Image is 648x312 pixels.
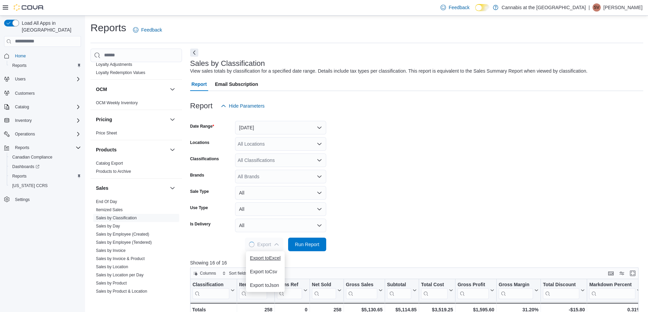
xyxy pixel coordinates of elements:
span: Sales by Location [96,264,128,270]
span: Inventory [15,118,32,123]
button: Operations [1,129,84,139]
span: Load All Apps in [GEOGRAPHIC_DATA] [19,20,81,33]
label: Sale Type [190,189,209,194]
a: Sales by Location [96,264,128,269]
span: Export [249,238,279,251]
div: Pricing [90,129,182,140]
span: Products to Archive [96,169,131,174]
span: Canadian Compliance [10,153,81,161]
button: Catalog [1,102,84,112]
a: Sales by Location per Day [96,273,144,277]
div: Net Sold [312,282,336,288]
a: Price Sheet [96,131,117,135]
button: Open list of options [317,158,322,163]
div: Total Discount [543,282,579,299]
a: Sales by Product & Location [96,289,147,294]
button: Display options [618,269,626,277]
button: Total Cost [421,282,453,299]
a: Sales by Invoice & Product [96,256,145,261]
button: All [235,219,326,232]
button: Users [12,75,28,83]
span: Export to Csv [250,269,281,274]
span: Reports [12,173,27,179]
a: Canadian Compliance [10,153,55,161]
a: Reports [10,61,29,70]
a: Dashboards [10,163,42,171]
button: Next [190,49,198,57]
div: Gross Sales [346,282,377,288]
a: Loyalty Adjustments [96,62,132,67]
span: Columns [200,271,216,276]
button: Sales [96,185,167,191]
span: Sales by Classification [96,215,137,221]
div: Gross Margin [499,282,533,299]
a: Loyalty Redemption Values [96,70,145,75]
h1: Reports [90,21,126,35]
span: [US_STATE] CCRS [12,183,48,188]
a: Feedback [438,1,472,14]
label: Date Range [190,124,214,129]
label: Brands [190,172,204,178]
label: Use Type [190,205,208,210]
div: Loyalty [90,60,182,79]
div: Gross Margin [499,282,533,288]
a: Itemized Sales [96,207,123,212]
label: Classifications [190,156,219,162]
label: Locations [190,140,210,145]
div: Gross Profit [458,282,489,288]
img: Cova [14,4,44,11]
span: Feedback [141,26,162,33]
span: Home [12,52,81,60]
button: Catalog [12,103,32,111]
button: Run Report [288,238,326,251]
p: | [588,3,590,12]
button: Items Ref [277,282,308,299]
a: Sales by Invoice [96,248,126,253]
button: Users [1,74,84,84]
span: Reports [12,144,81,152]
span: Sales by Invoice & Product [96,256,145,261]
span: Operations [12,130,81,138]
div: Total Cost [421,282,448,299]
span: Reports [10,172,81,180]
span: Sales by Product [96,280,127,286]
span: Home [15,53,26,59]
span: Sort fields [229,271,247,276]
button: Home [1,51,84,61]
button: Reports [7,61,84,70]
p: Cannabis at the [GEOGRAPHIC_DATA] [502,3,586,12]
a: Sales by Employee (Created) [96,232,149,237]
button: Subtotal [387,282,417,299]
h3: Pricing [96,116,112,123]
a: Reports [10,172,29,180]
span: Users [15,76,26,82]
span: Washington CCRS [10,182,81,190]
a: Settings [12,196,32,204]
div: Scott VR [593,3,601,12]
span: Sales by Invoice [96,248,126,253]
button: [DATE] [235,121,326,134]
button: Gross Margin [499,282,538,299]
div: Markdown Percent [589,282,635,288]
a: OCM Weekly Inventory [96,100,138,105]
a: [US_STATE] CCRS [10,182,50,190]
button: Markdown Percent [589,282,641,299]
span: Email Subscription [215,77,258,91]
button: Pricing [168,115,177,124]
button: All [235,202,326,216]
button: Total Discount [543,282,585,299]
button: Export toJson [246,278,285,292]
h3: Report [190,102,213,110]
div: View sales totals by classification for a specified date range. Details include tax types per cla... [190,68,587,75]
h3: Sales by Classification [190,59,265,68]
span: Loading [248,241,255,248]
h3: Products [96,146,117,153]
button: Open list of options [317,141,322,147]
nav: Complex example [4,48,81,222]
a: Sales by Employee (Tendered) [96,240,152,245]
a: Dashboards [7,162,84,171]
